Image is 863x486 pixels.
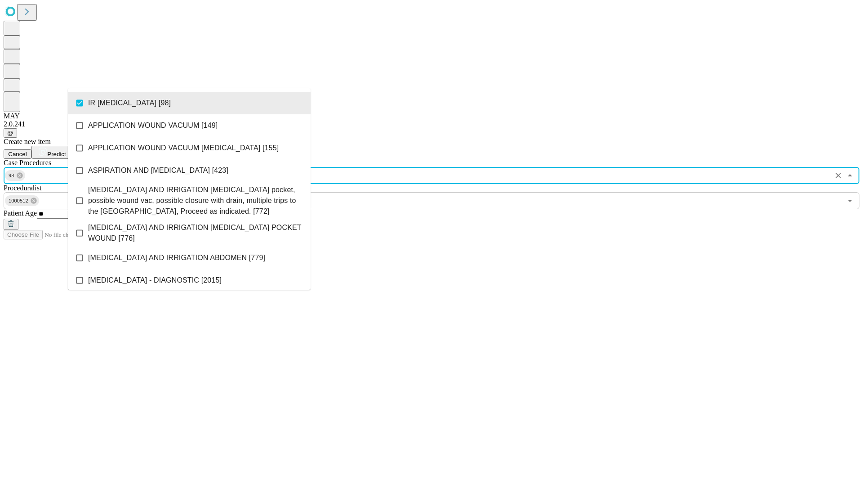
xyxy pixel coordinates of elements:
[88,252,265,263] span: [MEDICAL_DATA] AND IRRIGATION ABDOMEN [779]
[4,159,51,166] span: Scheduled Procedure
[88,275,222,286] span: [MEDICAL_DATA] - DIAGNOSTIC [2015]
[88,120,218,131] span: APPLICATION WOUND VACUUM [149]
[4,120,859,128] div: 2.0.241
[832,169,845,182] button: Clear
[4,149,31,159] button: Cancel
[4,184,41,192] span: Proceduralist
[47,151,66,157] span: Predict
[88,222,303,244] span: [MEDICAL_DATA] AND IRRIGATION [MEDICAL_DATA] POCKET WOUND [776]
[5,195,39,206] div: 1000512
[4,138,51,145] span: Create new item
[88,165,228,176] span: ASPIRATION AND [MEDICAL_DATA] [423]
[844,194,856,207] button: Open
[8,151,27,157] span: Cancel
[88,184,303,217] span: [MEDICAL_DATA] AND IRRIGATION [MEDICAL_DATA] pocket, possible wound vac, possible closure with dr...
[4,128,17,138] button: @
[4,112,859,120] div: MAY
[88,98,171,108] span: IR [MEDICAL_DATA] [98]
[4,209,37,217] span: Patient Age
[5,170,25,181] div: 98
[5,196,32,206] span: 1000512
[7,130,13,136] span: @
[88,143,279,153] span: APPLICATION WOUND VACUUM [MEDICAL_DATA] [155]
[31,146,73,159] button: Predict
[5,171,18,181] span: 98
[844,169,856,182] button: Close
